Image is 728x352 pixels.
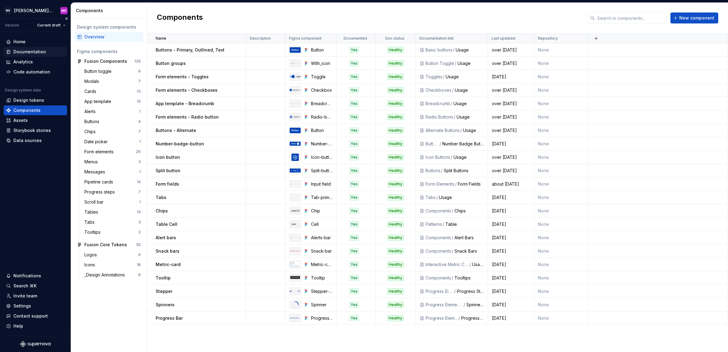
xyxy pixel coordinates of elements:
div: Yes [349,127,359,133]
div: / [442,221,445,227]
div: Documentation [13,49,46,55]
div: Cell [311,221,333,227]
div: / [450,154,454,160]
div: / [460,127,463,133]
div: Components [426,208,451,214]
td: None [534,177,588,191]
td: None [534,191,588,204]
div: 1 [139,109,141,114]
div: over [DATE] [488,154,534,160]
a: Tooltips2 [82,227,143,237]
p: Documentation link [419,36,454,41]
img: Tooltip [290,276,301,280]
div: 2 [138,230,141,235]
td: None [534,97,588,110]
a: Scroll bar1 [82,197,143,207]
div: Tabs [84,219,97,225]
div: Menus [84,159,100,165]
div: Help [13,323,23,329]
img: Button [290,128,301,133]
div: / [442,74,446,80]
a: Data sources [4,136,67,145]
a: Analytics [4,57,67,67]
span: New component [679,15,714,21]
img: Number-badge-button [290,142,301,145]
div: Components [76,8,144,14]
p: Figma component [289,36,322,41]
div: / [436,194,439,201]
div: Usage [455,87,484,93]
div: Button Toggle [426,60,454,66]
div: Healthy [387,261,404,268]
div: Healthy [387,168,404,174]
a: Tables15 [82,207,143,217]
div: Yes [349,154,359,160]
input: Search in components... [595,12,667,23]
div: [DATE] [488,194,534,201]
p: Icon button [156,154,180,160]
img: Checkbox [290,89,301,91]
div: Breadcrumb [426,101,450,107]
div: Button [311,127,333,133]
div: about [DATE] [488,181,534,187]
div: Figma components [77,48,141,55]
div: Healthy [387,60,404,66]
div: Usage [454,154,484,160]
div: Yes [349,221,359,227]
div: _Design Annotations [84,272,127,278]
div: Design system components [77,24,141,30]
img: Alerts-bar [290,237,301,238]
div: Yes [349,141,359,147]
p: Metric-card [156,261,181,268]
div: / [469,261,472,268]
a: Modals7 [82,76,143,86]
div: Icons [84,262,97,268]
div: [PERSON_NAME] Banking Fusion Design System [14,8,53,14]
img: Chip [290,209,301,213]
a: Fusion Core Tokens30 [75,240,143,250]
p: Buttons - Alternate [156,127,196,133]
div: Usage [457,114,484,120]
div: / [454,60,458,66]
div: Buttons [426,141,439,147]
div: Version [5,23,19,28]
div: Components [13,107,41,113]
div: Yes [349,208,359,214]
span: Current draft [37,23,61,28]
div: [DATE] [488,208,534,214]
div: Pipeline cards [84,179,115,185]
td: None [534,43,588,57]
div: Buttons [84,119,102,125]
div: over [DATE] [488,127,534,133]
div: Settings [13,303,31,309]
div: Healthy [387,141,404,147]
td: None [534,110,588,124]
div: Number-badge-button [311,141,333,147]
a: Settings [4,301,67,311]
div: Yes [349,248,359,254]
div: Yes [349,74,359,80]
div: Components [426,248,451,254]
h2: Components [157,12,203,23]
div: 4 [138,119,141,124]
div: 26 [136,149,141,154]
div: Basic buttons [426,47,452,53]
div: Messages [84,169,108,175]
div: Code automation [13,69,50,75]
div: Search ⌘K [13,283,37,289]
img: Metric-card [290,261,301,267]
td: None [534,164,588,177]
p: Button groups [156,60,186,66]
div: Form elements [84,149,116,155]
p: Table Cell [156,221,177,227]
td: None [534,151,588,164]
div: Alerts-bar [311,235,333,241]
button: New component [670,12,718,23]
div: Healthy [387,248,404,254]
div: 3 [138,159,141,164]
div: Snack Bars [454,248,484,254]
a: Form elements26 [82,147,143,157]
